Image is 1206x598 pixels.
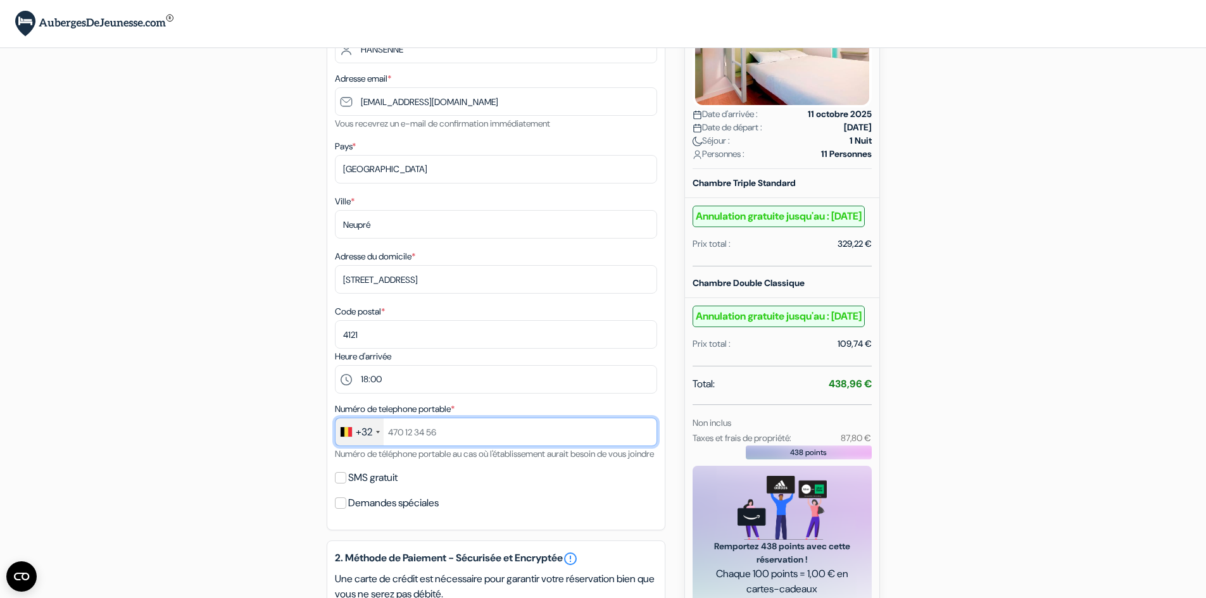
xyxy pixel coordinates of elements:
[693,150,702,159] img: user_icon.svg
[844,121,872,134] strong: [DATE]
[693,121,762,134] span: Date de départ :
[829,377,872,390] strong: 438,96 €
[693,177,796,189] b: Chambre Triple Standard
[708,540,857,566] span: Remportez 438 points avec cette réservation !
[838,337,872,351] div: 109,74 €
[790,447,827,458] span: 438 points
[693,337,731,351] div: Prix total :
[335,448,654,459] small: Numéro de téléphone portable au cas où l'établissement aurait besoin de vous joindre
[335,195,355,208] label: Ville
[841,432,871,444] small: 87,80 €
[738,476,827,540] img: gift_card_hero_new.png
[693,306,865,327] b: Annulation gratuite jusqu'au : [DATE]
[693,237,731,251] div: Prix total :
[693,147,744,161] span: Personnes :
[693,110,702,120] img: calendar.svg
[838,237,872,251] div: 329,22 €
[335,72,391,85] label: Adresse email
[335,305,385,318] label: Code postal
[335,35,657,63] input: Entrer le nom de famille
[336,418,384,445] div: Belgium (België): +32
[693,377,715,392] span: Total:
[335,402,455,416] label: Numéro de telephone portable
[808,108,872,121] strong: 11 octobre 2025
[15,11,173,37] img: AubergesDeJeunesse.com
[693,108,758,121] span: Date d'arrivée :
[693,134,730,147] span: Séjour :
[850,134,872,147] strong: 1 Nuit
[563,551,578,566] a: error_outline
[708,566,857,597] span: Chaque 100 points = 1,00 € en cartes-cadeaux
[335,87,657,116] input: Entrer adresse e-mail
[335,350,391,363] label: Heure d'arrivée
[335,418,657,446] input: 470 12 34 56
[693,123,702,133] img: calendar.svg
[335,140,356,153] label: Pays
[348,494,439,512] label: Demandes spéciales
[335,118,550,129] small: Vous recevrez un e-mail de confirmation immédiatement
[356,425,372,440] div: +32
[693,417,731,428] small: Non inclus
[335,551,657,566] h5: 2. Méthode de Paiement - Sécurisée et Encryptée
[693,277,805,289] b: Chambre Double Classique
[693,432,791,444] small: Taxes et frais de propriété:
[693,137,702,146] img: moon.svg
[693,206,865,227] b: Annulation gratuite jusqu'au : [DATE]
[335,250,415,263] label: Adresse du domicile
[348,469,398,487] label: SMS gratuit
[6,561,37,592] button: Ouvrir le widget CMP
[821,147,872,161] strong: 11 Personnes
